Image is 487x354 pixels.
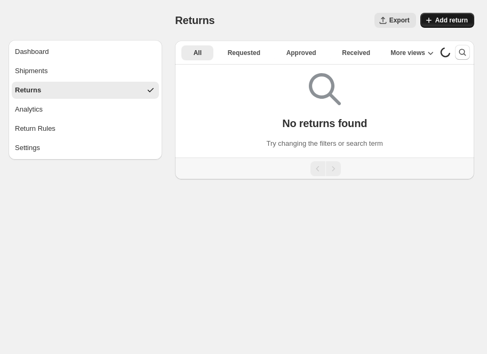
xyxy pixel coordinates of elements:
button: Settings [12,139,159,156]
button: Return Rules [12,120,159,137]
div: Return Rules [15,123,55,134]
div: Returns [15,85,41,96]
button: Shipments [12,62,159,80]
button: Add return [420,13,474,28]
button: Search and filter results [455,45,470,60]
span: All [194,49,202,57]
div: Shipments [15,66,47,76]
button: Export [374,13,416,28]
span: Received [342,49,370,57]
button: Returns [12,82,159,99]
div: Settings [15,143,40,153]
div: Analytics [15,104,43,115]
span: Requested [228,49,260,57]
span: Approved [286,49,316,57]
button: Analytics [12,101,159,118]
span: Add return [435,16,468,25]
button: More views [384,45,440,60]
span: More views [390,49,425,57]
img: Empty search results [309,73,341,105]
p: No returns found [282,117,367,130]
div: Dashboard [15,46,49,57]
p: Try changing the filters or search term [266,138,382,149]
nav: Pagination [175,158,474,179]
span: Export [389,16,410,25]
button: Dashboard [12,43,159,60]
span: Returns [175,14,214,26]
